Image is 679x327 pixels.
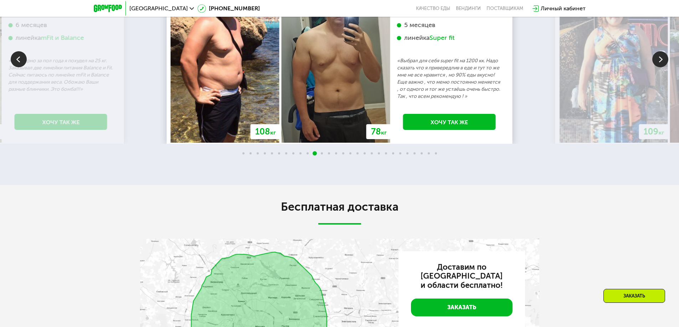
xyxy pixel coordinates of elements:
[251,124,281,139] div: 108
[140,200,539,214] h2: Бесплатная доставка
[397,57,502,100] p: «Выбрал для себя super fit на 1200 кк. Надо сказать что я привередлив в еде и тут то же мне не вс...
[381,129,387,136] span: кг
[659,129,664,136] span: кг
[197,4,260,13] a: [PHONE_NUMBER]
[403,114,496,130] a: Хочу так же
[11,51,27,67] img: Slide left
[397,34,502,42] div: линейка
[15,114,107,130] a: Хочу так же
[9,21,113,29] div: 6 месяцев
[541,4,586,13] div: Личный кабинет
[9,57,113,93] p: «Примерно за пол года я похудел на 25 кг. Заказывал две линейки питания Balance и Fit. Сейчас пит...
[456,6,481,11] a: Вендинги
[639,124,669,139] div: 109
[366,124,391,139] div: 78
[652,51,668,67] img: Slide right
[429,34,454,42] div: Super fit
[411,299,513,316] a: Заказать
[129,6,188,11] span: [GEOGRAPHIC_DATA]
[397,21,502,29] div: 5 месяцев
[487,6,523,11] div: поставщикам
[41,34,84,42] div: mFit и Balance
[603,289,665,303] div: Заказать
[411,263,513,290] h3: Доставим по [GEOGRAPHIC_DATA] и области бесплатно!
[270,129,276,136] span: кг
[416,6,450,11] a: Качество еды
[9,34,113,42] div: линейка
